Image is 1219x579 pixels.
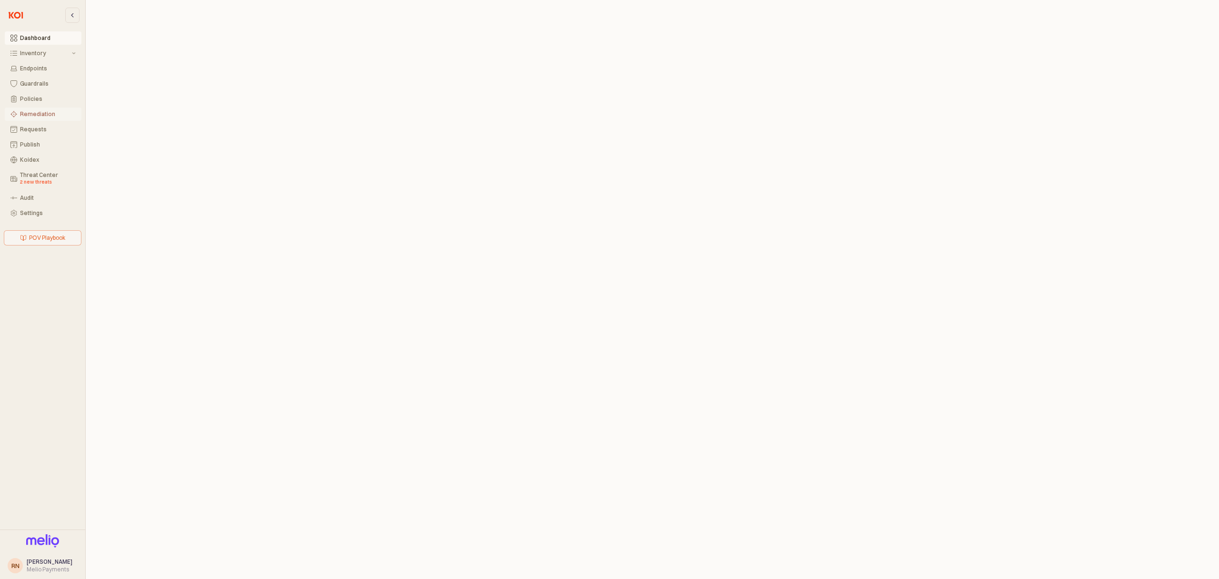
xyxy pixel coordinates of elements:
div: Remediation [20,111,76,118]
div: Publish [20,141,76,148]
button: Threat Center [5,168,81,189]
button: Audit [5,191,81,205]
div: Guardrails [20,80,76,87]
span: [PERSON_NAME] [27,558,72,565]
div: 2 new threats [20,178,76,186]
div: Dashboard [20,35,76,41]
div: Inventory [20,50,70,57]
button: Settings [5,206,81,220]
div: Audit [20,195,76,201]
button: Inventory [5,47,81,60]
button: Policies [5,92,81,106]
button: POV Playbook [4,230,81,245]
div: Requests [20,126,76,133]
div: Koidex [20,157,76,163]
button: Koidex [5,153,81,167]
button: Dashboard [5,31,81,45]
div: Melio Payments [27,566,72,573]
p: POV Playbook [29,234,65,242]
button: Endpoints [5,62,81,75]
div: Endpoints [20,65,76,72]
button: Guardrails [5,77,81,90]
div: RN [11,561,20,570]
button: Remediation [5,108,81,121]
button: RN [8,558,23,573]
button: Requests [5,123,81,136]
div: Threat Center [20,172,76,186]
div: Policies [20,96,76,102]
button: Publish [5,138,81,151]
div: Settings [20,210,76,216]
